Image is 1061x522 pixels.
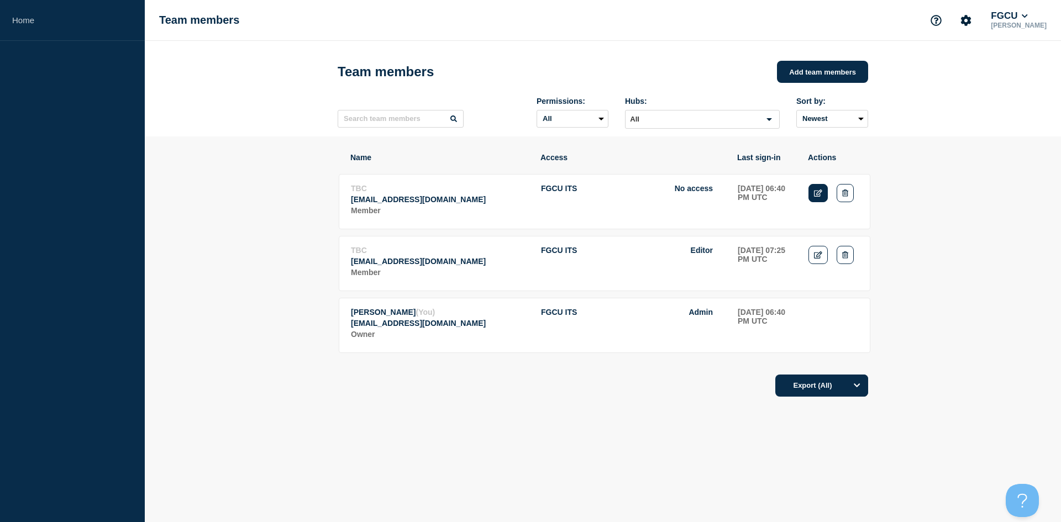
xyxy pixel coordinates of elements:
a: Edit [808,184,828,202]
div: Search for option [625,110,780,129]
div: Permissions: [537,97,608,106]
button: Export (All) [775,375,868,397]
p: Name: TBC [351,184,529,193]
button: FGCU [989,10,1030,22]
th: Last sign-in [737,152,796,162]
p: Email: eflechsig@fgcu.edu [351,319,529,328]
p: Role: Member [351,268,529,277]
p: Name: TBC [351,246,529,255]
p: Email: hgarcia@fgcu.edu [351,257,529,266]
td: Actions: Edit Delete [808,183,859,218]
td: Last sign-in: 2025-08-18 06:40 PM UTC [737,183,797,218]
button: Support [925,9,948,32]
td: Actions [808,307,859,341]
h1: Team members [159,14,239,27]
p: Role: Owner [351,330,529,339]
li: Access to Hub FGCU ITS with role Admin [541,308,713,317]
button: Options [846,375,868,397]
span: Admin [689,308,713,317]
td: Actions: Edit Delete [808,245,859,280]
td: Last sign-in: 2025-08-14 07:25 PM UTC [737,245,797,280]
span: TBC [351,184,367,193]
span: [PERSON_NAME] [351,308,416,317]
a: Edit [808,246,828,264]
button: Delete [837,246,854,264]
select: Permissions: [537,110,608,128]
li: Access to Hub FGCU ITS with role Editor [541,246,713,255]
button: Delete [837,184,854,202]
span: No access [675,184,713,193]
p: Email: smriley@fgcu.edu [351,195,529,204]
th: Access [540,152,726,162]
div: Sort by: [796,97,868,106]
button: Add team members [777,61,868,83]
h1: Team members [338,64,434,80]
span: TBC [351,246,367,255]
input: Search team members [338,110,464,128]
input: Search for option [627,113,760,126]
span: (You) [416,308,435,317]
iframe: Help Scout Beacon - Open [1006,484,1039,517]
span: FGCU ITS [541,308,577,317]
th: Name [350,152,529,162]
div: Hubs: [625,97,780,106]
p: [PERSON_NAME] [989,22,1049,29]
td: Last sign-in: 2025-08-18 06:40 PM UTC [737,307,797,341]
button: Account settings [954,9,978,32]
select: Sort by [796,110,868,128]
span: FGCU ITS [541,184,577,193]
span: Editor [691,246,713,255]
p: Name: Evan Flechsig [351,308,529,317]
li: Access to Hub FGCU ITS with role No access [541,184,713,193]
p: Role: Member [351,206,529,215]
th: Actions [807,152,858,162]
span: FGCU ITS [541,246,577,255]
